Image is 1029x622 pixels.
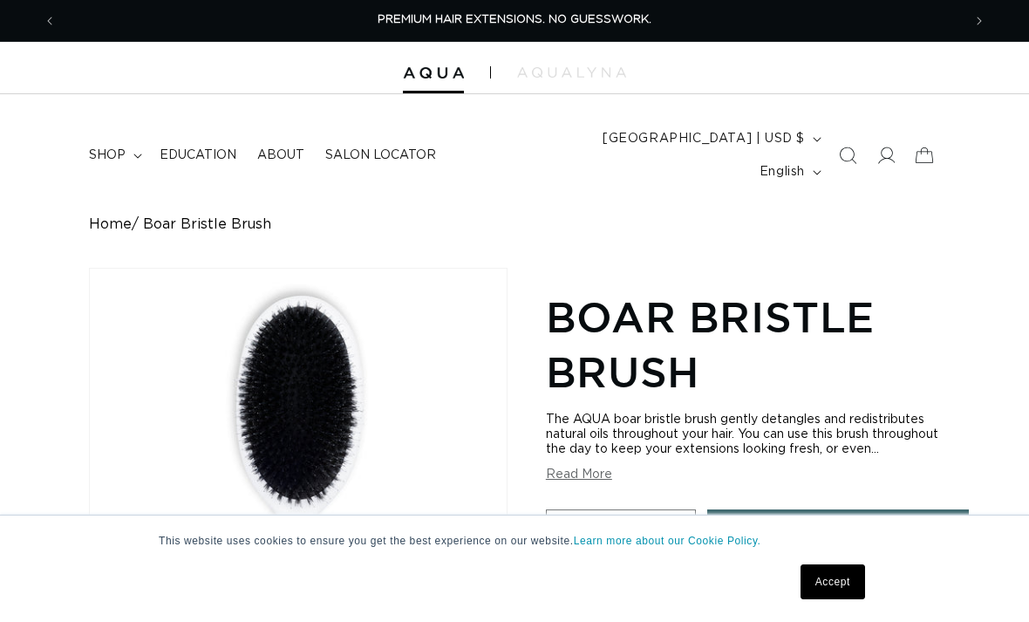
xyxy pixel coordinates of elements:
[149,137,247,174] a: Education
[315,137,446,174] a: Salon Locator
[603,130,805,148] span: [GEOGRAPHIC_DATA] | USD $
[592,122,828,155] button: [GEOGRAPHIC_DATA] | USD $
[143,216,271,233] span: Boar Bristle Brush
[801,564,865,599] a: Accept
[160,147,236,163] span: Education
[257,147,304,163] span: About
[325,147,436,163] span: Salon Locator
[960,4,998,38] button: Next announcement
[159,533,870,549] p: This website uses cookies to ensure you get the best experience on our website.
[31,4,69,38] button: Previous announcement
[403,67,464,79] img: Aqua Hair Extensions
[707,509,969,554] a: login to shop
[517,67,626,78] img: aqualyna.com
[574,535,761,547] a: Learn more about our Cookie Policy.
[749,155,828,188] button: English
[828,136,867,174] summary: Search
[378,14,651,25] span: PREMIUM HAIR EXTENSIONS. NO GUESSWORK.
[760,163,805,181] span: English
[89,147,126,163] span: shop
[89,216,132,233] a: Home
[546,413,940,457] div: The AQUA boar bristle brush gently detangles and redistributes natural oils throughout your hair....
[780,509,896,554] span: login to shop
[247,137,315,174] a: About
[89,216,940,233] nav: breadcrumbs
[546,290,940,399] h1: Boar Bristle Brush
[78,137,149,174] summary: shop
[546,468,612,482] button: Read More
